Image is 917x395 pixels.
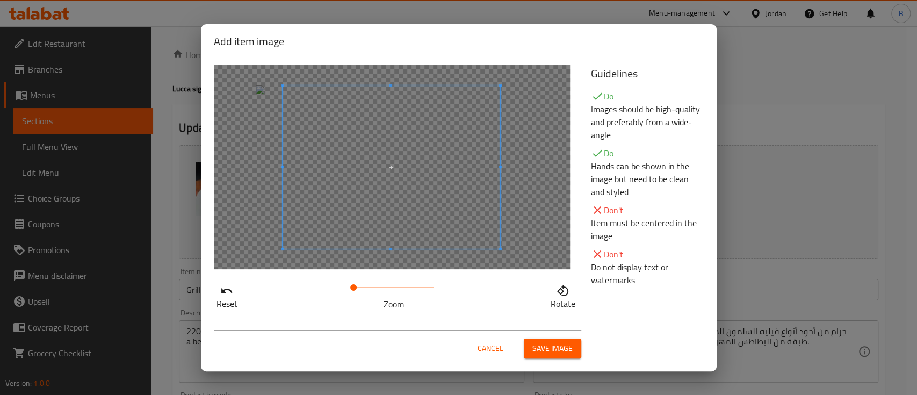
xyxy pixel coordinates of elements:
[214,282,240,308] button: Reset
[591,160,704,198] p: Hands can be shown in the image but need to be clean and styled
[591,103,704,141] p: Images should be high-quality and preferably from a wide-angle
[214,33,704,50] h2: Add item image
[591,65,704,82] h5: Guidelines
[591,204,704,217] p: Don't
[473,339,508,358] button: Cancel
[591,261,704,286] p: Do not display text or watermarks
[478,342,503,355] span: Cancel
[591,217,704,242] p: Item must be centered in the image
[591,90,704,103] p: Do
[551,297,575,310] p: Rotate
[353,298,434,311] p: Zoom
[532,342,573,355] span: Save image
[591,248,704,261] p: Don't
[548,282,578,308] button: Rotate
[524,339,581,358] button: Save image
[216,297,237,310] p: Reset
[591,147,704,160] p: Do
